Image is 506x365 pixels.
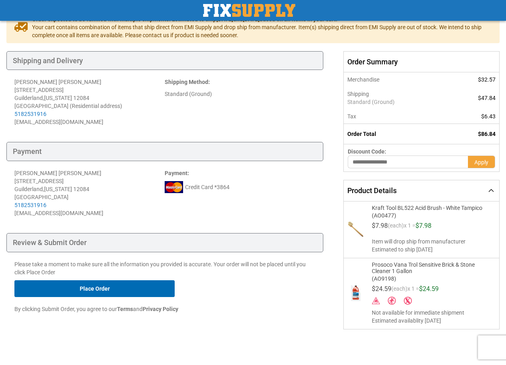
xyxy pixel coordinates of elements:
span: (each) [388,223,404,232]
div: Review & Submit Order [6,233,323,252]
div: Shipping and Delivery [6,51,323,70]
span: $86.84 [478,131,496,137]
strong: [DATE] [243,16,260,22]
span: Estimated availablity [DATE] [372,317,493,325]
img: Prosoco Vana Trol Sensitive Brick & Stone Cleaner 1 Gallon [348,285,364,301]
span: Order Summary [343,51,500,73]
img: Fix Industrial Supply [203,4,295,17]
span: Kraft Tool BL522 Acid Brush - White Tampico [372,205,482,211]
a: 5182531916 [14,111,46,117]
a: store logo [203,4,295,17]
span: Shipping [347,91,369,97]
span: $7.98 [372,222,388,229]
strong: : [165,170,189,176]
a: 5182531916 [14,202,46,208]
span: [US_STATE] [44,95,72,101]
span: $24.59 [372,285,391,293]
div: Standard (Ground) [165,90,315,98]
span: x 1 = [407,286,419,295]
span: Discount Code: [348,148,386,155]
address: [PERSON_NAME] [PERSON_NAME] [STREET_ADDRESS] Guilderland , 12084 [GEOGRAPHIC_DATA] (Residential a... [14,78,165,126]
span: $47.84 [478,95,496,101]
span: Standard (Ground) [347,98,446,106]
div: [PERSON_NAME] [PERSON_NAME] [STREET_ADDRESS] Guilderland , 12084 [GEOGRAPHIC_DATA] [14,169,165,209]
span: Product Details [347,186,397,195]
span: (each) [391,286,407,295]
div: Payment [6,142,323,161]
img: Kraft Tool BL522 Acid Brush - White Tampico [348,221,364,237]
span: Apply [474,159,488,166]
th: Tax [343,109,450,124]
span: $32.57 [478,76,496,83]
span: $7.98 [415,222,431,229]
span: $24.59 [419,285,439,293]
span: [EMAIL_ADDRESS][DOMAIN_NAME] [14,210,103,216]
span: Item will drop ship from manufacturer [372,237,492,245]
span: $6.43 [481,113,496,120]
p: Please take a moment to make sure all the information you provided is accurate. Your order will n... [14,260,315,276]
span: (AO0477) [372,211,482,219]
strong: Order Total [347,131,376,137]
button: Place Order [14,280,175,297]
div: Credit Card *3864 [165,181,315,193]
span: Payment [165,170,187,176]
span: Estimated to ship [DATE] [372,245,492,253]
strong: : [165,79,210,85]
span: Your cart contains combination of items that ship direct from EMI Supply and drop ship from manuf... [32,23,492,39]
span: Not available for immediate shipment [372,309,493,317]
span: [EMAIL_ADDRESS][DOMAIN_NAME] [14,119,103,125]
img: mc.png [165,181,183,193]
span: Prosoco Vana Trol Sensitive Brick & Stone Cleaner 1 Gallon [372,261,483,274]
span: x 1 = [404,223,415,232]
strong: [DATE] [216,16,233,22]
p: By clicking Submit Order, you agree to our and [14,305,315,313]
button: Apply [468,156,495,168]
strong: Privacy Policy [143,306,178,312]
span: [US_STATE] [44,186,72,192]
th: Merchandise [343,72,450,87]
span: (AO9198) [372,274,483,282]
span: Shipping Method [165,79,208,85]
strong: Terms [117,306,133,312]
